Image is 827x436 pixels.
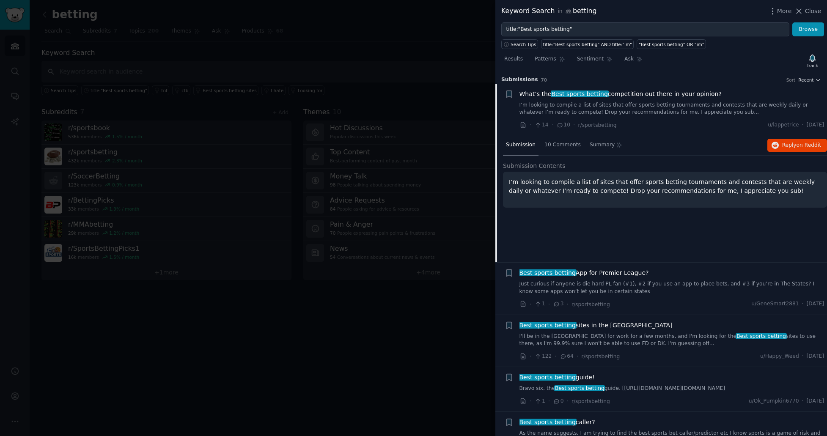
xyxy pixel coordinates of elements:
[556,121,570,129] span: 10
[555,352,556,361] span: ·
[534,398,545,405] span: 1
[519,269,649,277] span: App for Premier League?
[534,300,545,308] span: 1
[768,7,792,16] button: More
[519,333,824,348] a: I'll be in the [GEOGRAPHIC_DATA] for work for a few months, and I'm looking for theBest sports be...
[501,39,538,49] button: Search Tips
[511,41,536,47] span: Search Tips
[751,300,799,308] span: u/GeneSmart2881
[802,300,804,308] span: ·
[519,374,577,381] span: Best sports betting
[621,52,646,70] a: Ask
[639,41,704,47] div: "Best sports betting" OR "im"
[519,373,595,382] span: guide!
[519,90,722,99] a: What’s theBest sports bettingcompetition out there in your opinion?
[519,101,824,116] a: I’m looking to compile a list of sites that offer sports betting tournaments and contests that ar...
[802,121,804,129] span: ·
[519,322,577,329] span: Best sports betting
[530,352,531,361] span: ·
[802,353,804,360] span: ·
[797,142,821,148] span: on Reddit
[802,398,804,405] span: ·
[519,269,577,276] span: Best sports betting
[503,162,566,170] span: Submission Contents
[590,141,615,149] span: Summary
[519,321,673,330] a: Best sports bettingsites in the [GEOGRAPHIC_DATA]
[782,142,821,149] span: Reply
[509,178,821,195] p: I’m looking to compile a list of sites that offer sports betting tournaments and contests that ar...
[560,353,574,360] span: 64
[519,419,577,425] span: Best sports betting
[532,52,568,70] a: Patterns
[544,141,581,149] span: 10 Comments
[567,300,569,309] span: ·
[567,397,569,406] span: ·
[534,353,552,360] span: 122
[519,321,673,330] span: sites in the [GEOGRAPHIC_DATA]
[519,373,595,382] a: Best sports bettingguide!
[535,55,556,63] span: Patterns
[541,77,547,82] span: 70
[624,55,634,63] span: Ask
[571,302,610,307] span: r/sportsbetting
[530,300,531,309] span: ·
[794,7,821,16] button: Close
[805,7,821,16] span: Close
[519,418,595,427] a: Best sports bettingcaller?
[637,39,706,49] a: "Best sports betting" OR "im"
[798,77,813,83] span: Recent
[767,139,827,152] button: Replyon Reddit
[786,77,796,83] div: Sort
[558,8,562,15] span: in
[530,121,531,129] span: ·
[553,398,563,405] span: 0
[581,354,620,359] span: r/sportsbetting
[807,121,824,129] span: [DATE]
[501,52,526,70] a: Results
[552,121,553,129] span: ·
[551,90,609,97] span: Best sports betting
[578,122,617,128] span: r/sportsbetting
[506,141,536,149] span: Submission
[777,7,792,16] span: More
[573,121,575,129] span: ·
[554,385,605,391] span: Best sports betting
[541,39,634,49] a: title:"Best sports betting" AND title:"im"
[519,269,649,277] a: Best sports bettingApp for Premier League?
[548,397,550,406] span: ·
[543,41,632,47] div: title:"Best sports betting" AND title:"im"
[760,353,799,360] span: u/Happy_Weed
[571,398,610,404] span: r/sportsbetting
[577,55,604,63] span: Sentiment
[548,300,550,309] span: ·
[519,280,824,295] a: Just curious if anyone is die hard PL fan (#1), #2 if you use an app to place bets, and #3 if you...
[519,90,722,99] span: What’s the competition out there in your opinion?
[501,76,538,84] span: Submission s
[798,77,821,83] button: Recent
[768,121,799,129] span: u/lappetrice
[501,22,789,37] input: Try a keyword related to your business
[807,300,824,308] span: [DATE]
[519,385,824,392] a: Bravo six, theBest sports bettingguide. [[URL][DOMAIN_NAME][DOMAIN_NAME]
[534,121,548,129] span: 14
[807,398,824,405] span: [DATE]
[792,22,824,37] button: Browse
[519,418,595,427] span: caller?
[577,352,578,361] span: ·
[530,397,531,406] span: ·
[501,6,596,16] div: Keyword Search betting
[574,52,615,70] a: Sentiment
[807,63,818,69] div: Track
[804,52,821,70] button: Track
[736,333,786,339] span: Best sports betting
[749,398,799,405] span: u/Ok_Pumpkin6770
[504,55,523,63] span: Results
[553,300,563,308] span: 3
[807,353,824,360] span: [DATE]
